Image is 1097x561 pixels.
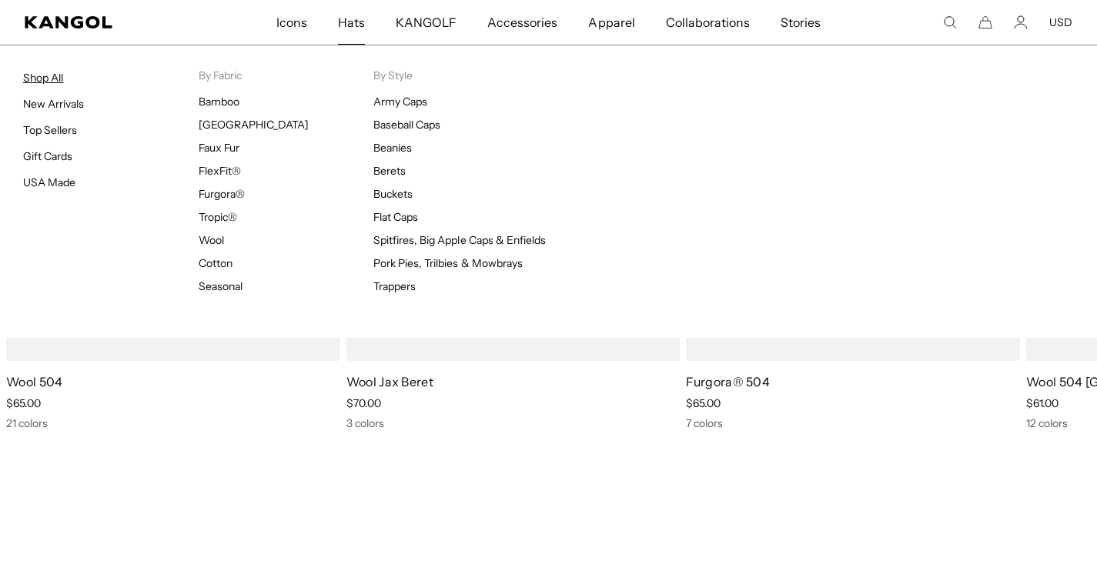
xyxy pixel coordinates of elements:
p: By Fabric [199,68,374,82]
a: Furgora® [199,187,245,201]
a: Seasonal [199,279,242,293]
a: Top Sellers [23,123,77,137]
a: Trappers [373,279,416,293]
a: Wool Jax Beret [346,374,433,389]
a: Kangol [25,16,182,28]
button: Cart [978,15,992,29]
a: Bamboo [199,95,239,109]
a: Beanies [373,141,412,155]
a: Cotton [199,256,232,270]
button: USD [1049,15,1072,29]
a: USA Made [23,175,75,189]
a: Army Caps [373,95,427,109]
summary: Search here [943,15,957,29]
span: $65.00 [6,396,41,410]
a: Pork Pies, Trilbies & Mowbrays [373,256,523,270]
a: [GEOGRAPHIC_DATA] [199,118,309,132]
a: Flat Caps [373,210,418,224]
span: $61.00 [1026,396,1059,410]
a: FlexFit® [199,164,241,178]
a: Spitfires, Big Apple Caps & Enfields [373,233,546,247]
a: Baseball Caps [373,118,440,132]
a: Berets [373,164,406,178]
a: Faux Fur [199,141,239,155]
span: $65.00 [686,396,721,410]
a: Wool 504 [6,374,63,389]
a: Account [1014,15,1028,29]
a: Furgora® 504 [686,374,770,389]
a: Buckets [373,187,413,201]
p: By Style [373,68,549,82]
span: $70.00 [346,396,381,410]
a: Shop All [23,71,63,85]
a: Gift Cards [23,149,72,163]
a: Tropic® [199,210,237,224]
a: Wool [199,233,224,247]
div: 3 colors [346,416,681,430]
a: New Arrivals [23,97,84,111]
div: 7 colors [686,416,1020,430]
div: 21 colors [6,416,340,430]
